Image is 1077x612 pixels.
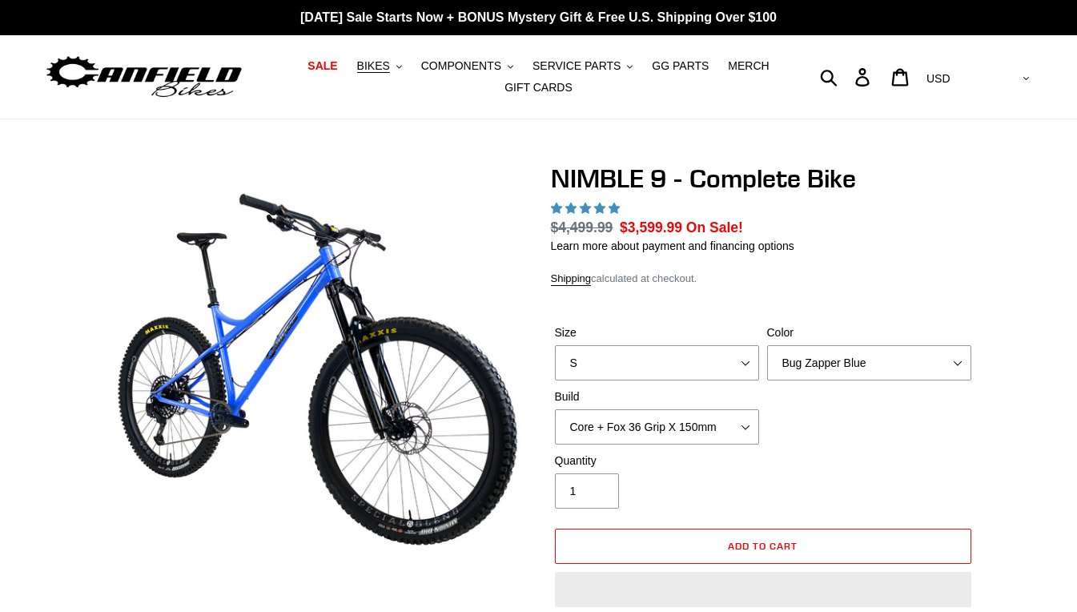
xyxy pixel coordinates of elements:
button: Add to cart [555,529,971,564]
span: MERCH [728,59,769,73]
img: Canfield Bikes [44,52,244,103]
span: COMPONENTS [421,59,501,73]
label: Quantity [555,453,759,469]
a: GG PARTS [644,55,717,77]
span: SERVICE PARTS [532,59,621,73]
span: 4.89 stars [551,202,623,215]
button: BIKES [349,55,410,77]
label: Build [555,389,759,405]
img: NIMBLE 9 - Complete Bike [106,167,524,585]
button: COMPONENTS [413,55,521,77]
a: Shipping [551,272,592,286]
a: Learn more about payment and financing options [551,240,794,252]
span: SALE [307,59,337,73]
span: $3,599.99 [620,219,682,236]
span: GIFT CARDS [504,81,573,95]
a: GIFT CARDS [496,77,581,99]
s: $4,499.99 [551,219,613,236]
span: GG PARTS [652,59,709,73]
span: BIKES [357,59,390,73]
label: Color [767,324,971,341]
a: MERCH [720,55,777,77]
span: On Sale! [686,217,743,238]
a: SALE [299,55,345,77]
h1: NIMBLE 9 - Complete Bike [551,163,975,194]
div: calculated at checkout. [551,271,975,287]
button: SERVICE PARTS [524,55,641,77]
span: Add to cart [728,540,798,552]
label: Size [555,324,759,341]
